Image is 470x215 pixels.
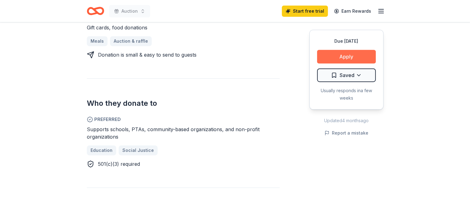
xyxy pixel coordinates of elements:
a: Social Justice [119,145,158,155]
a: Home [87,4,104,18]
a: Meals [87,36,108,46]
button: Report a mistake [324,129,368,137]
div: Updated 4 months ago [309,117,383,124]
a: Education [87,145,116,155]
span: Auction [121,7,138,15]
button: Auction [109,5,150,17]
span: Saved [340,71,354,79]
div: Usually responds in a few weeks [317,87,376,102]
div: Due [DATE] [317,37,376,45]
button: Apply [317,50,376,63]
span: Preferred [87,116,280,123]
span: Education [91,147,112,154]
span: Supports schools, PTAs, community-based organizations, and non-profit organizations [87,126,260,140]
a: Earn Rewards [330,6,375,17]
button: Saved [317,68,376,82]
div: Donation is small & easy to send to guests [98,51,197,58]
a: Start free trial [282,6,328,17]
span: 501(c)(3) required [98,161,140,167]
a: Auction & raffle [110,36,152,46]
span: Social Justice [122,147,154,154]
h2: Who they donate to [87,98,280,108]
div: Gift cards, food donations [87,24,280,31]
